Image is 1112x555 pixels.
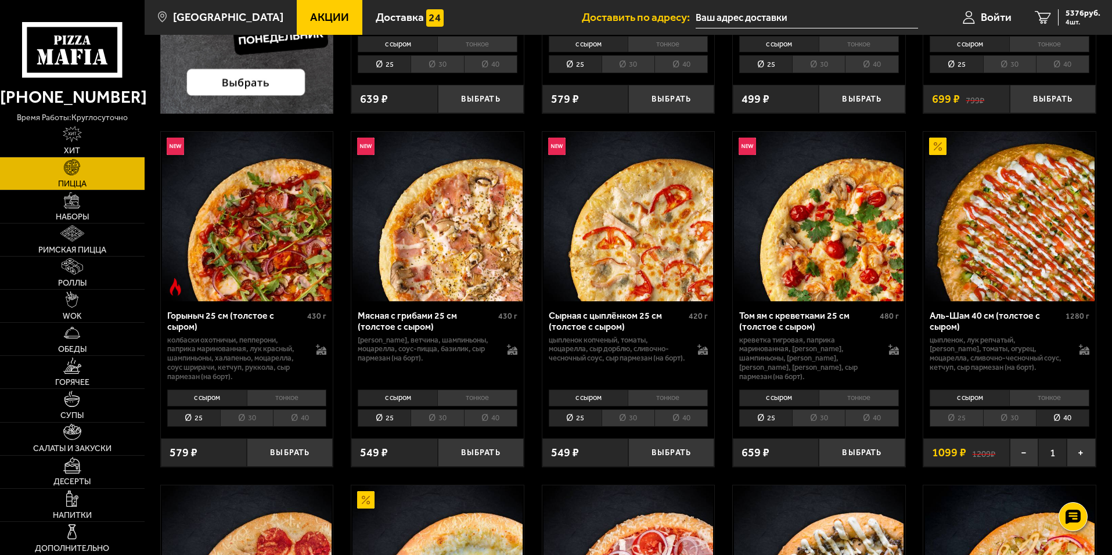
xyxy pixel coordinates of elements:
[357,138,375,155] img: Новинка
[55,379,89,387] span: Горячее
[358,55,411,73] li: 25
[549,36,628,52] li: с сыром
[307,311,326,321] span: 430 г
[437,36,517,52] li: тонкое
[1010,85,1096,113] button: Выбрать
[1067,438,1095,467] button: +
[170,447,197,459] span: 579 ₽
[1010,438,1038,467] button: −
[35,545,109,553] span: Дополнительно
[925,132,1095,301] img: Аль-Шам 40 см (толстое с сыром)
[739,310,877,332] div: Том ям с креветками 25 см (толстое с сыром)
[792,55,845,73] li: 30
[628,390,708,406] li: тонкое
[310,12,349,23] span: Акции
[930,310,1063,332] div: Аль-Шам 40 см (толстое с сыром)
[742,93,769,105] span: 499 ₽
[819,438,905,467] button: Выбрать
[247,438,333,467] button: Выбрать
[464,55,517,73] li: 40
[358,310,495,332] div: Мясная с грибами 25 см (толстое с сыром)
[498,311,517,321] span: 430 г
[983,55,1036,73] li: 30
[734,132,904,301] img: Том ям с креветками 25 см (толстое с сыром)
[1066,19,1100,26] span: 4 шт.
[167,409,220,427] li: 25
[411,55,463,73] li: 30
[167,278,184,295] img: Острое блюдо
[358,36,437,52] li: с сыром
[983,409,1036,427] li: 30
[930,409,983,427] li: 25
[63,312,82,320] span: WOK
[1036,409,1089,427] li: 40
[357,491,375,509] img: Акционный
[845,409,898,427] li: 40
[1036,55,1089,73] li: 40
[549,310,686,332] div: Сырная с цыплёнком 25 см (толстое с сыром)
[923,132,1096,301] a: АкционныйАль-Шам 40 см (толстое с сыром)
[358,336,495,363] p: [PERSON_NAME], ветчина, шампиньоны, моцарелла, соус-пицца, базилик, сыр пармезан (на борт).
[360,93,388,105] span: 639 ₽
[53,478,91,486] span: Десерты
[739,55,792,73] li: 25
[549,336,686,363] p: цыпленок копченый, томаты, моцарелла, сыр дорблю, сливочно-чесночный соус, сыр пармезан (на борт).
[58,279,87,287] span: Роллы
[689,311,708,321] span: 420 г
[53,511,92,520] span: Напитки
[930,36,1009,52] li: с сыром
[930,336,1067,373] p: цыпленок, лук репчатый, [PERSON_NAME], томаты, огурец, моцарелла, сливочно-чесночный соус, кетчуп...
[654,409,708,427] li: 40
[167,138,184,155] img: Новинка
[602,409,654,427] li: 30
[1066,311,1089,321] span: 1280 г
[167,390,247,406] li: с сыром
[1009,36,1089,52] li: тонкое
[932,93,960,105] span: 699 ₽
[247,390,327,406] li: тонкое
[58,345,87,354] span: Обеды
[376,12,424,23] span: Доставка
[358,390,437,406] li: с сыром
[792,409,845,427] li: 30
[167,336,305,382] p: колбаски Охотничьи, пепперони, паприка маринованная, лук красный, шампиньоны, халапеньо, моцарелл...
[981,12,1012,23] span: Войти
[167,310,305,332] div: Горыныч 25 см (толстое с сыром)
[930,55,983,73] li: 25
[56,213,89,221] span: Наборы
[542,132,715,301] a: НовинкаСырная с цыплёнком 25 см (толстое с сыром)
[64,147,80,155] span: Хит
[696,7,918,28] input: Ваш адрес доставки
[739,138,756,155] img: Новинка
[173,12,283,23] span: [GEOGRAPHIC_DATA]
[551,447,579,459] span: 549 ₽
[273,409,326,427] li: 40
[351,132,524,301] a: НовинкаМясная с грибами 25 см (толстое с сыром)
[220,409,273,427] li: 30
[438,85,524,113] button: Выбрать
[352,132,522,301] img: Мясная с грибами 25 см (толстое с сыром)
[411,409,463,427] li: 30
[582,12,696,23] span: Доставить по адресу:
[549,390,628,406] li: с сыром
[739,390,819,406] li: с сыром
[654,55,708,73] li: 40
[437,390,517,406] li: тонкое
[972,447,995,459] s: 1209 ₽
[360,447,388,459] span: 549 ₽
[162,132,332,301] img: Горыныч 25 см (толстое с сыром)
[628,438,714,467] button: Выбрать
[549,409,602,427] li: 25
[739,36,819,52] li: с сыром
[1066,9,1100,17] span: 5376 руб.
[819,36,899,52] li: тонкое
[544,132,713,301] img: Сырная с цыплёнком 25 см (толстое с сыром)
[929,138,947,155] img: Акционный
[551,93,579,105] span: 579 ₽
[819,85,905,113] button: Выбрать
[742,447,769,459] span: 659 ₽
[628,36,708,52] li: тонкое
[549,55,602,73] li: 25
[60,412,84,420] span: Супы
[819,390,899,406] li: тонкое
